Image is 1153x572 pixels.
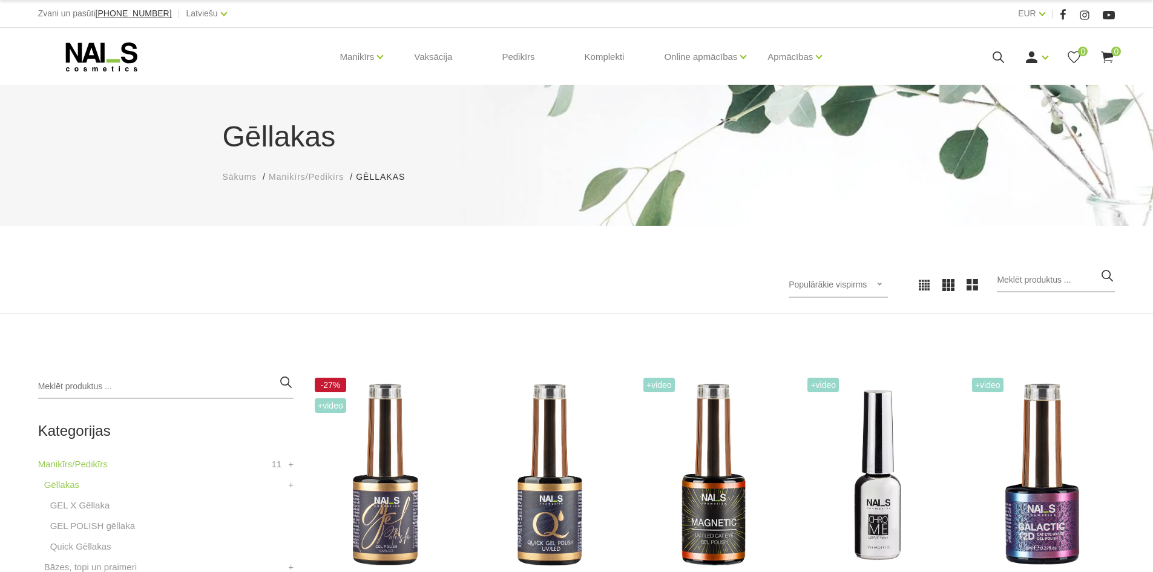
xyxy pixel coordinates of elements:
span: +Video [807,378,839,392]
a: Komplekti [575,28,634,86]
span: 11 [271,457,281,472]
a: GEL POLISH gēllaka [50,519,135,533]
a: Apmācības [767,33,813,81]
a: Manikīrs/Pedikīrs [38,457,108,472]
a: EUR [1018,6,1036,21]
a: 0 [1066,50,1082,65]
span: +Video [972,378,1004,392]
span: Manikīrs/Pedikīrs [269,172,344,182]
a: Latviešu [186,6,218,21]
a: [PHONE_NUMBER] [96,9,172,18]
a: Vaksācija [404,28,462,86]
a: Online apmācības [664,33,737,81]
span: 0 [1078,47,1088,56]
span: +Video [315,398,346,413]
span: | [1051,6,1054,21]
input: Meklēt produktus ... [997,268,1115,292]
span: +Video [643,378,675,392]
span: 0 [1111,47,1121,56]
h2: Kategorijas [38,423,294,439]
a: Manikīrs/Pedikīrs [269,171,344,183]
a: Gēllakas [44,478,79,492]
a: Sākums [223,171,257,183]
a: Quick Gēllakas [50,539,111,554]
a: Pedikīrs [492,28,544,86]
input: Meklēt produktus ... [38,375,294,399]
a: Manikīrs [340,33,375,81]
span: [PHONE_NUMBER] [96,8,172,18]
span: -27% [315,378,346,392]
li: Gēllakas [356,171,417,183]
a: + [288,457,294,472]
span: Populārākie vispirms [789,280,867,289]
a: 0 [1100,50,1115,65]
a: + [288,478,294,492]
span: | [178,6,180,21]
h1: Gēllakas [223,115,931,159]
div: Zvani un pasūti [38,6,172,21]
a: GEL X Gēllaka [50,498,110,513]
span: Sākums [223,172,257,182]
